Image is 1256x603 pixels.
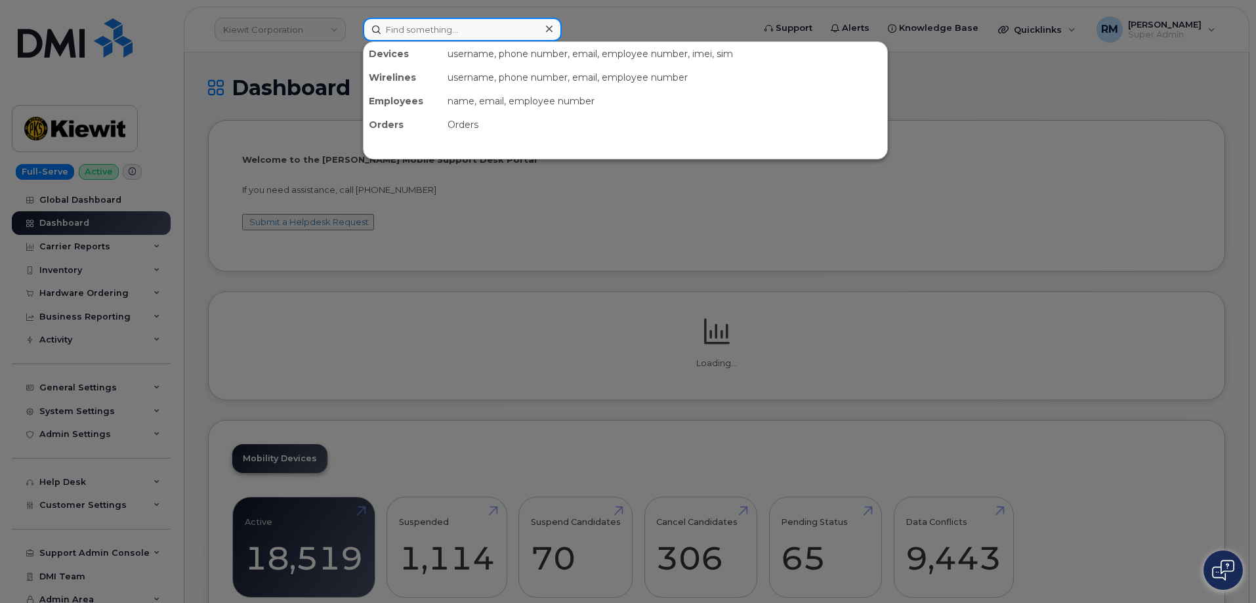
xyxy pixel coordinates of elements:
[364,89,442,113] div: Employees
[442,42,887,66] div: username, phone number, email, employee number, imei, sim
[442,113,887,136] div: Orders
[1212,560,1234,581] img: Open chat
[364,66,442,89] div: Wirelines
[442,89,887,113] div: name, email, employee number
[442,66,887,89] div: username, phone number, email, employee number
[364,113,442,136] div: Orders
[364,42,442,66] div: Devices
